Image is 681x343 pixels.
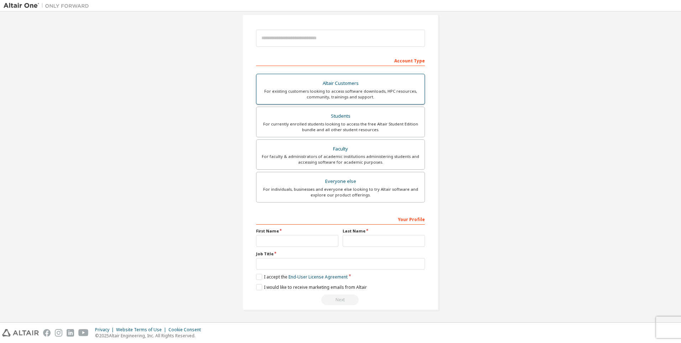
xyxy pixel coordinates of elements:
[256,213,425,225] div: Your Profile
[261,176,420,186] div: Everyone else
[4,2,93,9] img: Altair One
[256,251,425,257] label: Job Title
[2,329,39,337] img: altair_logo.svg
[256,228,338,234] label: First Name
[256,55,425,66] div: Account Type
[261,144,420,154] div: Faculty
[95,327,116,333] div: Privacy
[261,78,420,88] div: Altair Customers
[116,327,168,333] div: Website Terms of Use
[288,274,348,280] a: End-User License Agreement
[95,333,205,339] p: © 2025 Altair Engineering, Inc. All Rights Reserved.
[43,329,51,337] img: facebook.svg
[168,327,205,333] div: Cookie Consent
[261,121,420,133] div: For currently enrolled students looking to access the free Altair Student Edition bundle and all ...
[78,329,89,337] img: youtube.svg
[256,274,348,280] label: I accept the
[55,329,62,337] img: instagram.svg
[256,295,425,305] div: Read and acccept EULA to continue
[343,228,425,234] label: Last Name
[261,88,420,100] div: For existing customers looking to access software downloads, HPC resources, community, trainings ...
[261,154,420,165] div: For faculty & administrators of academic institutions administering students and accessing softwa...
[261,111,420,121] div: Students
[256,284,367,290] label: I would like to receive marketing emails from Altair
[67,329,74,337] img: linkedin.svg
[261,186,420,198] div: For individuals, businesses and everyone else looking to try Altair software and explore our prod...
